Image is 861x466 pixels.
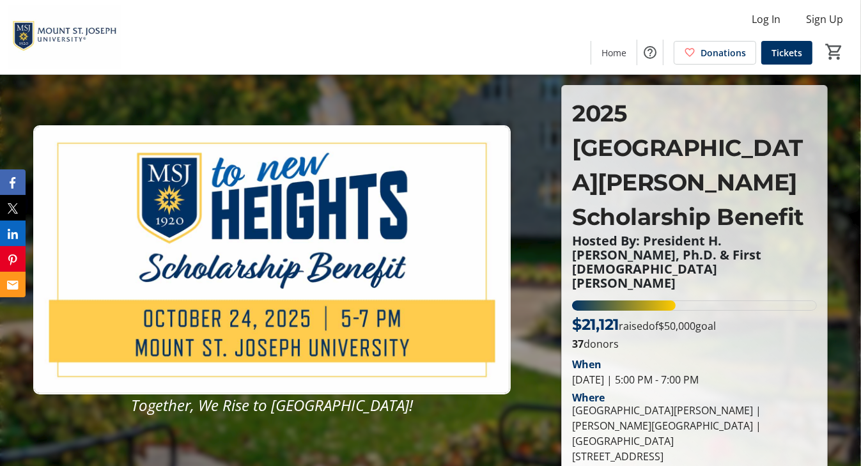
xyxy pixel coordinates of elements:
[674,41,756,65] a: Donations
[572,300,817,311] div: 42.242000000000004% of fundraising goal reached
[131,394,413,416] em: Together, We Rise to [GEOGRAPHIC_DATA]!
[806,12,843,27] span: Sign Up
[591,41,637,65] a: Home
[761,41,812,65] a: Tickets
[572,315,619,334] span: $21,121
[572,96,817,234] p: 2025 [GEOGRAPHIC_DATA][PERSON_NAME] Scholarship Benefit
[637,40,663,65] button: Help
[796,9,853,29] button: Sign Up
[823,40,846,63] button: Cart
[572,403,817,449] div: [GEOGRAPHIC_DATA][PERSON_NAME] | [PERSON_NAME][GEOGRAPHIC_DATA] |[GEOGRAPHIC_DATA]
[741,9,791,29] button: Log In
[572,234,817,290] p: Hosted By: President H. [PERSON_NAME], Ph.D. & First [DEMOGRAPHIC_DATA] [PERSON_NAME]
[772,46,802,59] span: Tickets
[572,449,817,464] div: [STREET_ADDRESS]
[572,392,605,403] div: Where
[33,125,511,394] img: Campaign CTA Media Photo
[572,313,716,336] p: raised of goal
[8,5,121,69] img: Mount St. Joseph University's Logo
[572,336,817,352] p: donors
[658,319,695,333] span: $50,000
[701,46,746,59] span: Donations
[572,337,584,351] b: 37
[572,372,817,387] div: [DATE] | 5:00 PM - 7:00 PM
[752,12,780,27] span: Log In
[601,46,626,59] span: Home
[572,357,601,372] div: When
